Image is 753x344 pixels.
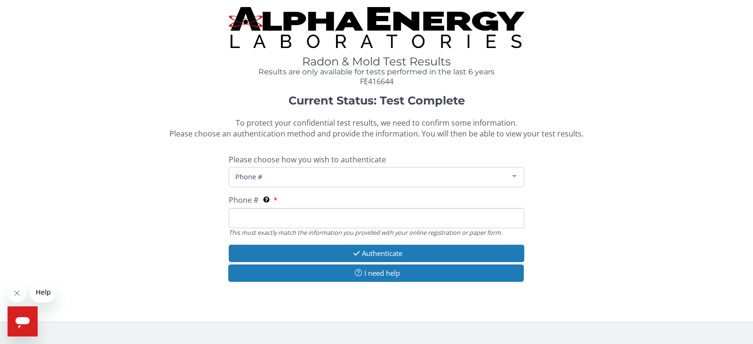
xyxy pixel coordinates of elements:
[233,171,505,182] span: Phone #
[30,282,55,303] iframe: Message from company
[229,68,524,76] h4: Results are only available for tests performed in the last 6 years
[169,118,584,139] span: To protect your confidential test results, we need to confirm some information. Please choose an ...
[229,56,524,68] h1: Radon & Mold Test Results
[288,94,465,107] strong: Current Status: Test Complete
[229,245,524,262] button: Authenticate
[360,76,393,87] span: FE416644
[228,264,524,282] button: I need help
[8,284,26,303] iframe: Close message
[8,306,38,336] iframe: Button to launch messaging window
[229,228,524,237] div: This must exactly match the information you provided with your online registration or paper form.
[229,154,386,165] span: Please choose how you wish to authenticate
[229,7,524,48] img: TightCrop.jpg
[229,195,258,205] span: Phone #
